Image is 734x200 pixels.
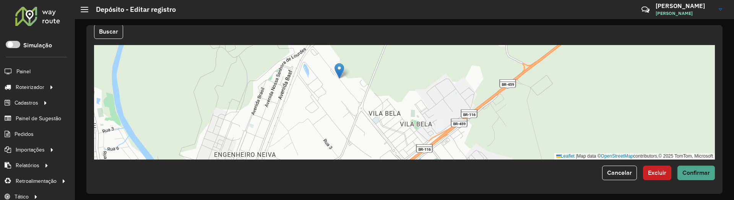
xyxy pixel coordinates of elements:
button: Excluir [643,166,671,180]
span: Painel [16,68,31,76]
span: [PERSON_NAME] [656,10,713,17]
span: | [576,153,577,159]
span: Cadastros [15,99,38,107]
h2: Depósito - Editar registro [88,5,176,14]
a: Leaflet [556,153,575,159]
span: Confirmar [682,169,710,176]
span: Excluir [648,169,666,176]
img: Marker [335,63,344,79]
span: Importações [16,146,45,154]
span: Painel de Sugestão [16,115,61,123]
div: Map data © contributors,© 2025 TomTom, Microsoft [554,153,715,160]
button: Buscar [94,24,123,39]
button: Cancelar [602,166,637,180]
label: Simulação [23,41,52,50]
span: Roteirizador [16,83,44,91]
h3: [PERSON_NAME] [656,2,713,10]
span: Cancelar [607,169,632,176]
button: Confirmar [677,166,715,180]
span: Pedidos [15,130,34,138]
span: Retroalimentação [16,177,57,185]
a: OpenStreetMap [601,153,633,159]
a: Contato Rápido [637,2,654,18]
span: Relatórios [16,161,39,169]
